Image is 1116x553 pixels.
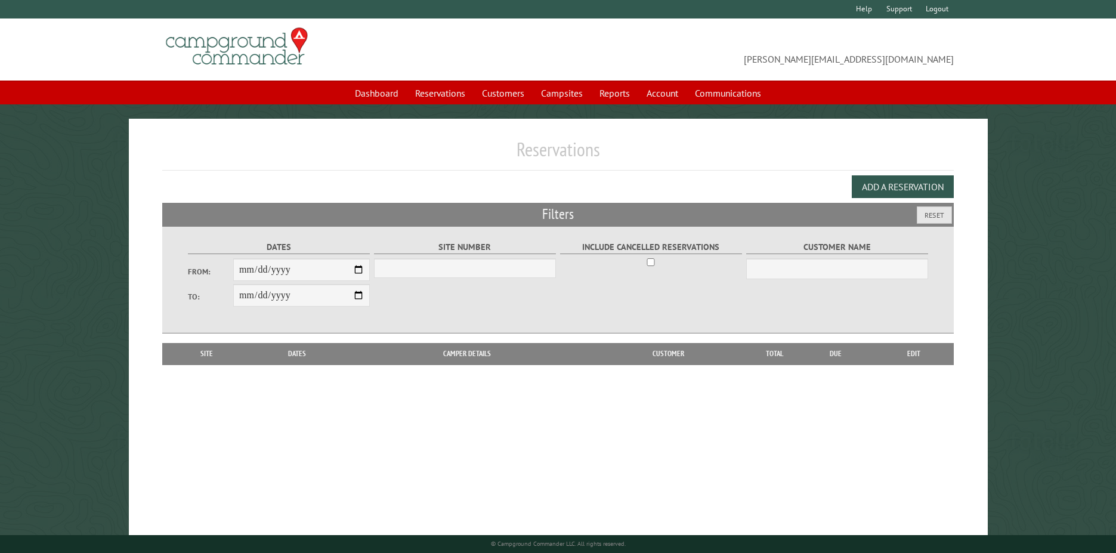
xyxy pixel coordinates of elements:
a: Reports [592,82,637,104]
button: Reset [917,206,952,224]
label: Include Cancelled Reservations [560,240,743,254]
h2: Filters [162,203,954,225]
label: From: [188,266,233,277]
small: © Campground Commander LLC. All rights reserved. [491,540,626,548]
th: Total [750,343,798,364]
button: Add a Reservation [852,175,954,198]
th: Dates [246,343,348,364]
a: Account [639,82,685,104]
th: Site [168,343,246,364]
a: Communications [688,82,768,104]
a: Dashboard [348,82,406,104]
a: Customers [475,82,531,104]
th: Camper Details [348,343,586,364]
img: Campground Commander [162,23,311,70]
a: Campsites [534,82,590,104]
th: Customer [586,343,750,364]
th: Due [798,343,873,364]
label: Customer Name [746,240,929,254]
label: Dates [188,240,370,254]
label: To: [188,291,233,302]
h1: Reservations [162,138,954,171]
span: [PERSON_NAME][EMAIL_ADDRESS][DOMAIN_NAME] [558,33,954,66]
label: Site Number [374,240,557,254]
th: Edit [873,343,954,364]
a: Reservations [408,82,472,104]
